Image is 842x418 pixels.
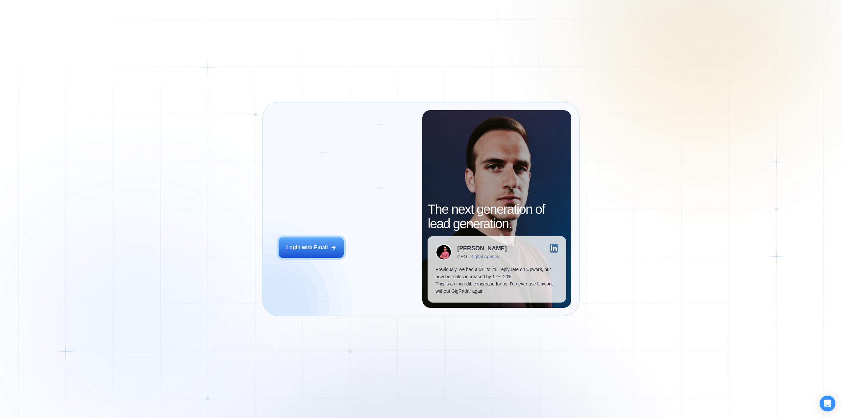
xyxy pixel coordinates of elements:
div: Digital Agency [470,254,499,259]
div: Login with Email [286,244,328,251]
button: Login with Email [279,237,344,258]
p: Previously, we had a 5% to 7% reply rate on Upwork, but now our sales increased by 17%-20%. This ... [435,266,558,295]
h2: The next generation of lead generation. [428,202,566,231]
div: CEO [457,254,467,259]
div: [PERSON_NAME] [457,245,507,251]
div: Open Intercom Messenger [820,396,835,411]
